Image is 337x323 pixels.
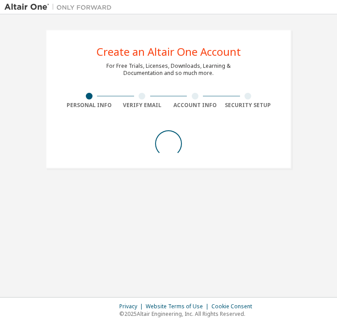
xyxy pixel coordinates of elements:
div: Account Info [168,102,222,109]
div: Privacy [119,303,146,310]
div: Personal Info [63,102,116,109]
div: Website Terms of Use [146,303,211,310]
div: Verify Email [116,102,169,109]
div: Cookie Consent [211,303,257,310]
div: For Free Trials, Licenses, Downloads, Learning & Documentation and so much more. [106,62,231,77]
img: Altair One [4,3,116,12]
div: Security Setup [222,102,275,109]
div: Create an Altair One Account [97,46,241,57]
p: © 2025 Altair Engineering, Inc. All Rights Reserved. [119,310,257,318]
